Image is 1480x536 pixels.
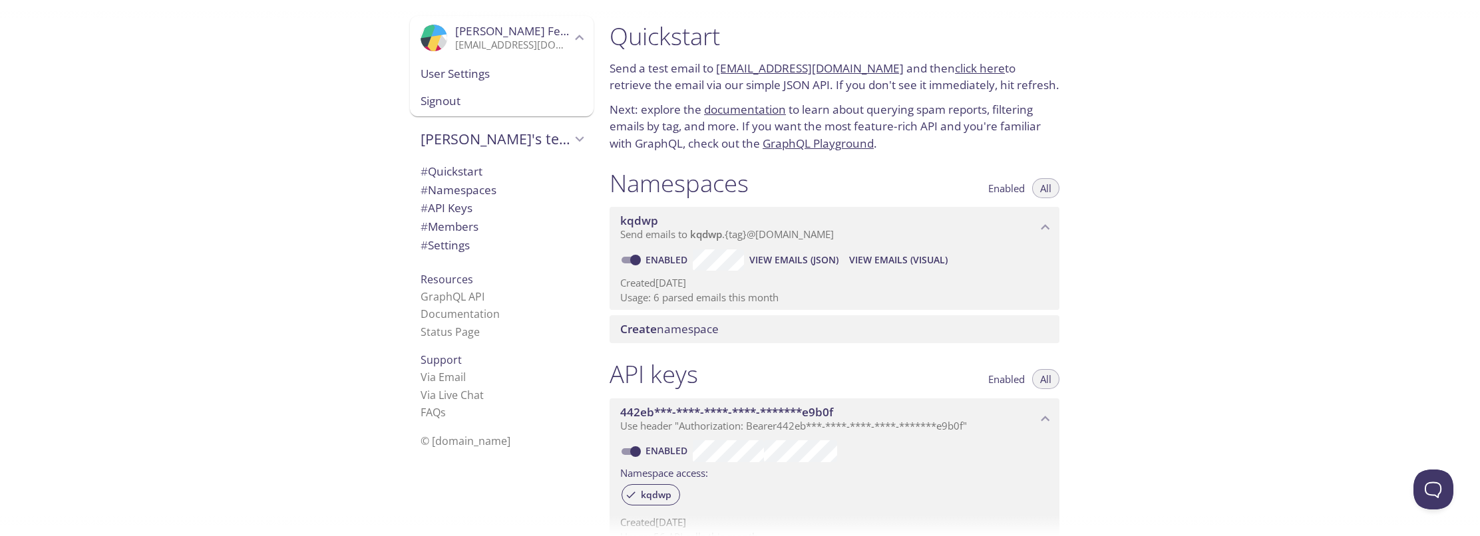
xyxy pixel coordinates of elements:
[610,315,1059,343] div: Create namespace
[455,23,575,39] span: [PERSON_NAME] Felce
[620,321,719,336] span: namespace
[610,168,749,198] h1: Namespaces
[421,164,482,179] span: Quickstart
[421,352,462,367] span: Support
[620,227,834,241] span: Send emails to . {tag} @[DOMAIN_NAME]
[421,219,478,234] span: Members
[849,252,948,268] span: View Emails (Visual)
[610,101,1059,152] p: Next: explore the to learn about querying spam reports, filtering emails by tag, and more. If you...
[410,16,594,60] div: Paul Felce
[421,289,484,304] a: GraphQL API
[421,130,571,148] span: [PERSON_NAME]'s team
[633,489,679,501] span: kqdwp
[610,21,1059,51] h1: Quickstart
[690,227,722,241] span: kqdwp
[421,92,583,110] span: Signout
[980,178,1033,198] button: Enabled
[644,444,693,457] a: Enabled
[410,217,594,236] div: Members
[763,136,874,151] a: GraphQL Playground
[421,65,583,82] span: User Settings
[980,369,1033,389] button: Enabled
[421,200,428,215] span: #
[410,122,594,156] div: Paul's team
[620,321,657,336] span: Create
[716,61,904,76] a: [EMAIL_ADDRESS][DOMAIN_NAME]
[421,200,472,215] span: API Keys
[421,182,496,198] span: Namespaces
[955,61,1005,76] a: click here
[1032,178,1059,198] button: All
[610,60,1059,94] p: Send a test email to and then to retrieve the email via our simple JSON API. If you don't see it ...
[441,405,446,420] span: s
[749,252,838,268] span: View Emails (JSON)
[410,162,594,181] div: Quickstart
[1032,369,1059,389] button: All
[620,213,658,228] span: kqdwp
[455,39,571,52] p: [EMAIL_ADDRESS][DOMAIN_NAME]
[421,237,428,253] span: #
[744,249,844,271] button: View Emails (JSON)
[410,181,594,200] div: Namespaces
[610,207,1059,248] div: kqdwp namespace
[622,484,680,505] div: kqdwp
[421,182,428,198] span: #
[421,405,446,420] a: FAQ
[421,164,428,179] span: #
[421,307,500,321] a: Documentation
[410,87,594,116] div: Signout
[421,370,466,384] a: Via Email
[844,249,953,271] button: View Emails (Visual)
[1413,469,1453,509] iframe: Help Scout Beacon - Open
[421,219,428,234] span: #
[410,60,594,88] div: User Settings
[704,102,786,117] a: documentation
[644,253,693,266] a: Enabled
[620,462,708,481] label: Namespace access:
[620,291,1049,305] p: Usage: 6 parsed emails this month
[421,325,480,339] a: Status Page
[421,434,510,448] span: © [DOMAIN_NAME]
[620,276,1049,290] p: Created [DATE]
[421,237,470,253] span: Settings
[410,236,594,255] div: Team Settings
[410,199,594,217] div: API Keys
[421,272,473,287] span: Resources
[421,388,484,402] a: Via Live Chat
[610,359,698,389] h1: API keys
